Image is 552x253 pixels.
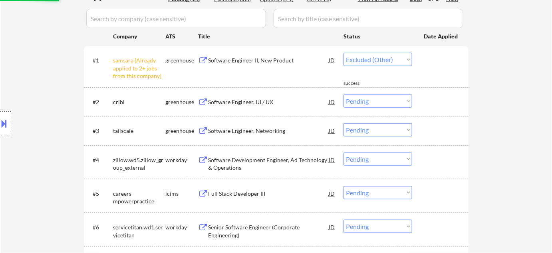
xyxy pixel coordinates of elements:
[344,29,412,43] div: Status
[165,98,198,106] div: greenhouse
[208,223,329,239] div: Senior Software Engineer (Corporate Engineering)
[86,9,266,28] input: Search by company (case sensitive)
[198,32,336,40] div: Title
[328,220,336,234] div: JD
[113,32,165,40] div: Company
[165,223,198,231] div: workday
[208,156,329,172] div: Software Development Engineer, Ad Technology & Operations
[208,98,329,106] div: Software Engineer, UI / UX
[424,32,459,40] div: Date Applied
[208,56,329,64] div: Software Engineer II, New Product
[93,223,107,231] div: #6
[328,53,336,67] div: JD
[344,80,375,87] div: success
[113,223,165,239] div: servicetitan.wd1.servicetitan
[208,127,329,135] div: Software Engineer, Networking
[274,9,463,28] input: Search by title (case sensitive)
[165,190,198,198] div: icims
[328,94,336,109] div: JD
[165,56,198,64] div: greenhouse
[328,186,336,201] div: JD
[165,32,198,40] div: ATS
[328,153,336,167] div: JD
[165,156,198,164] div: workday
[208,190,329,198] div: Full Stack Developer III
[328,123,336,138] div: JD
[165,127,198,135] div: greenhouse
